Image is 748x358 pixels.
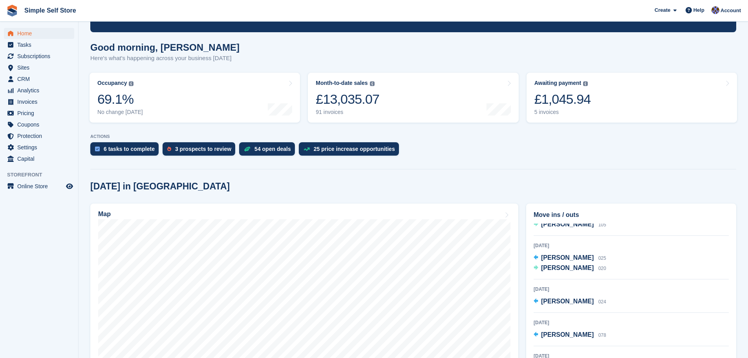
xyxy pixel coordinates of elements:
img: prospect-51fa495bee0391a8d652442698ab0144808aea92771e9ea1ae160a38d050c398.svg [167,147,171,151]
a: menu [4,130,74,141]
a: menu [4,108,74,119]
a: Simple Self Store [21,4,79,17]
div: Occupancy [97,80,127,86]
span: Help [693,6,704,14]
span: Capital [17,153,64,164]
a: [PERSON_NAME] 078 [534,330,606,340]
span: Coupons [17,119,64,130]
a: Occupancy 69.1% No change [DATE] [90,73,300,123]
div: 91 invoices [316,109,379,116]
a: [PERSON_NAME] 105 [534,220,606,230]
span: [PERSON_NAME] [541,298,594,305]
span: Invoices [17,96,64,107]
a: menu [4,96,74,107]
div: [DATE] [534,319,729,326]
div: No change [DATE] [97,109,143,116]
div: 3 prospects to review [175,146,231,152]
div: [DATE] [534,242,729,249]
span: Subscriptions [17,51,64,62]
span: Create [655,6,670,14]
a: 25 price increase opportunities [299,142,403,160]
h2: [DATE] in [GEOGRAPHIC_DATA] [90,181,230,192]
img: icon-info-grey-7440780725fd019a000dd9b08b2336e03edf1995a4989e88bcd33f0948082b44.svg [370,81,375,86]
a: 54 open deals [239,142,299,160]
div: Month-to-date sales [316,80,368,86]
div: 54 open deals [254,146,291,152]
a: [PERSON_NAME] 020 [534,263,606,274]
span: [PERSON_NAME] [541,254,594,261]
a: Month-to-date sales £13,035.07 91 invoices [308,73,518,123]
span: Protection [17,130,64,141]
h2: Move ins / outs [534,210,729,220]
span: [PERSON_NAME] [541,264,594,271]
h1: Good morning, [PERSON_NAME] [90,42,240,53]
img: deal-1b604bf984904fb50ccaf53a9ad4b4a5d6e5aea283cecdc64d6e3604feb123c2.svg [244,146,251,152]
div: £1,045.94 [534,91,591,107]
div: 5 invoices [534,109,591,116]
span: Account [721,7,741,15]
span: Tasks [17,39,64,50]
a: menu [4,85,74,96]
a: 6 tasks to complete [90,142,163,160]
span: [PERSON_NAME] [541,331,594,338]
div: 25 price increase opportunities [314,146,395,152]
a: menu [4,51,74,62]
span: 025 [598,255,606,261]
span: Storefront [7,171,78,179]
span: 024 [598,299,606,305]
a: menu [4,142,74,153]
a: Awaiting payment £1,045.94 5 invoices [527,73,737,123]
span: Pricing [17,108,64,119]
span: Home [17,28,64,39]
a: menu [4,28,74,39]
a: [PERSON_NAME] 024 [534,297,606,307]
img: icon-info-grey-7440780725fd019a000dd9b08b2336e03edf1995a4989e88bcd33f0948082b44.svg [129,81,134,86]
span: [PERSON_NAME] [541,221,594,228]
p: Here's what's happening across your business [DATE] [90,54,240,63]
span: Sites [17,62,64,73]
div: Awaiting payment [534,80,582,86]
span: Online Store [17,181,64,192]
a: [PERSON_NAME] 025 [534,253,606,263]
div: 6 tasks to complete [104,146,155,152]
p: ACTIONS [90,134,736,139]
span: 105 [598,222,606,228]
a: Preview store [65,182,74,191]
a: menu [4,39,74,50]
div: 69.1% [97,91,143,107]
a: menu [4,119,74,130]
div: [DATE] [534,286,729,293]
span: CRM [17,73,64,84]
a: menu [4,181,74,192]
img: stora-icon-8386f47178a22dfd0bd8f6a31ec36ba5ce8667c1dd55bd0f319d3a0aa187defe.svg [6,5,18,17]
span: Analytics [17,85,64,96]
img: Sharon Hughes [711,6,719,14]
span: 020 [598,266,606,271]
span: Settings [17,142,64,153]
a: menu [4,62,74,73]
div: £13,035.07 [316,91,379,107]
a: menu [4,73,74,84]
img: icon-info-grey-7440780725fd019a000dd9b08b2336e03edf1995a4989e88bcd33f0948082b44.svg [583,81,588,86]
span: 078 [598,332,606,338]
a: 3 prospects to review [163,142,239,160]
a: menu [4,153,74,164]
h2: Map [98,211,111,218]
img: task-75834270c22a3079a89374b754ae025e5fb1db73e45f91037f5363f120a921f8.svg [95,147,100,151]
img: price_increase_opportunities-93ffe204e8149a01c8c9dc8f82e8f89637d9d84a8eef4429ea346261dce0b2c0.svg [304,147,310,151]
